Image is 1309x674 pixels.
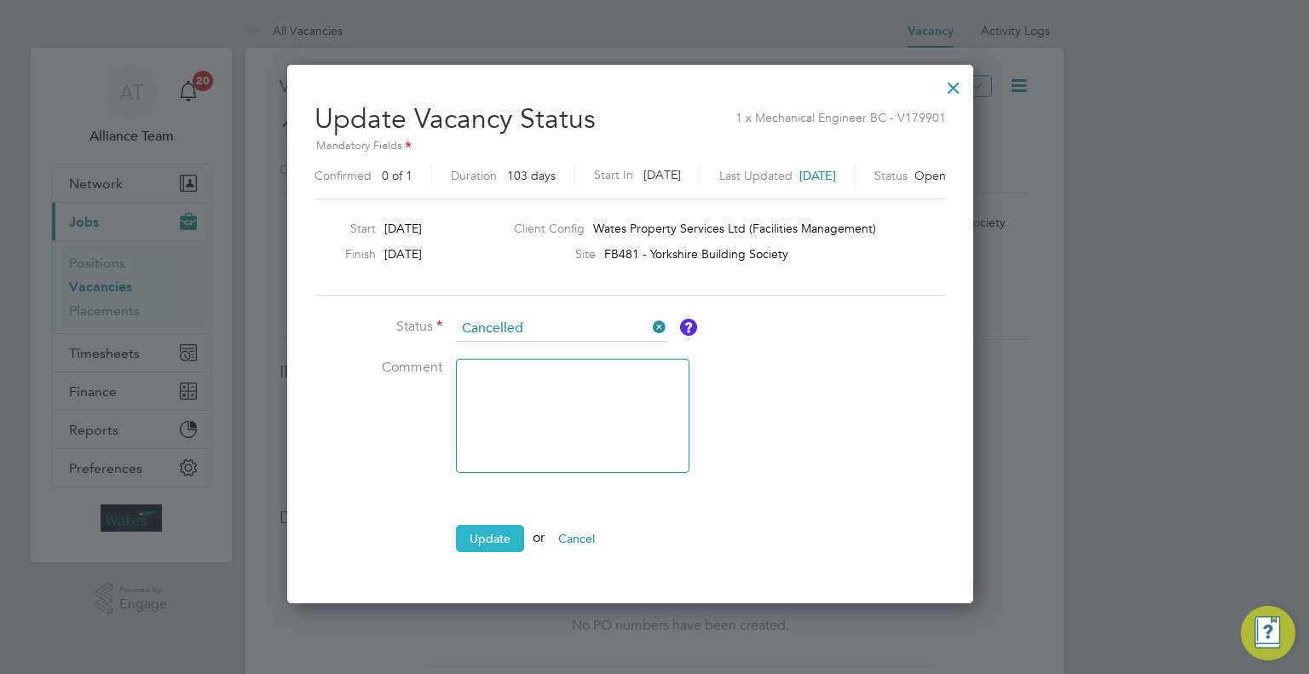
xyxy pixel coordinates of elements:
[308,246,376,262] label: Finish
[874,168,908,183] label: Status
[314,318,442,336] label: Status
[593,221,876,236] span: Wates Property Services Ltd (Facilities Management)
[719,168,793,183] label: Last Updated
[514,221,585,236] label: Client Config
[384,221,422,236] span: [DATE]
[680,319,697,336] button: Vacancy Status Definitions
[507,168,556,183] span: 103 days
[384,246,422,262] span: [DATE]
[456,316,666,342] input: Select one
[314,168,372,183] label: Confirmed
[914,168,946,183] span: Open
[314,525,826,569] li: or
[308,221,376,236] label: Start
[451,168,497,183] label: Duration
[604,246,788,262] span: FB481 - Yorkshire Building Society
[799,168,836,183] span: [DATE]
[314,89,946,192] h2: Update Vacancy Status
[1241,606,1295,660] button: Engage Resource Center
[514,246,596,262] label: Site
[545,525,608,552] button: Cancel
[456,525,524,552] button: Update
[735,101,946,125] span: 1 x Mechanical Engineer BC - V179901
[643,167,681,182] span: [DATE]
[594,164,633,186] label: Start In
[314,359,442,377] label: Comment
[314,137,946,156] div: Mandatory Fields
[382,168,412,183] span: 0 of 1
